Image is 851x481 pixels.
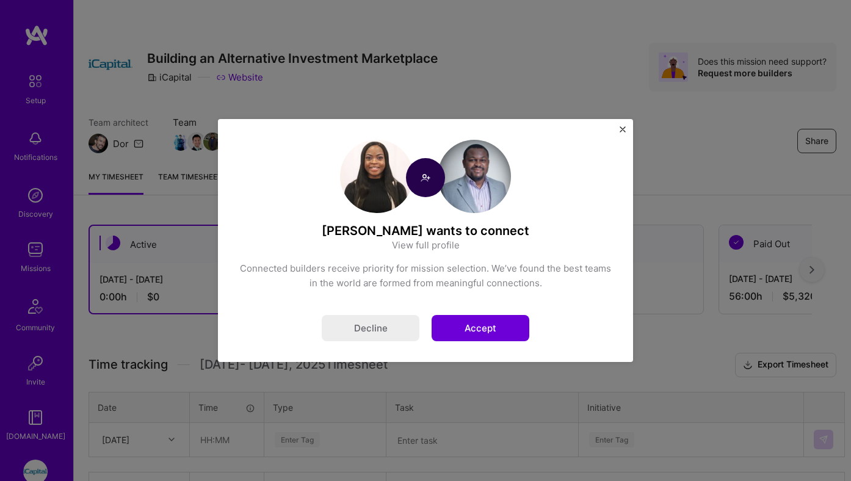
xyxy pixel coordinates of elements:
button: Decline [322,315,419,341]
button: Accept [432,315,529,341]
div: Connected builders receive priority for mission selection. We’ve found the best teams in the worl... [239,261,612,291]
img: User Avatar [438,140,511,213]
h4: [PERSON_NAME] wants to connect [239,223,612,239]
a: View full profile [392,239,460,251]
button: Close [620,126,626,139]
img: Connect [406,158,445,197]
img: User Avatar [340,140,413,213]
